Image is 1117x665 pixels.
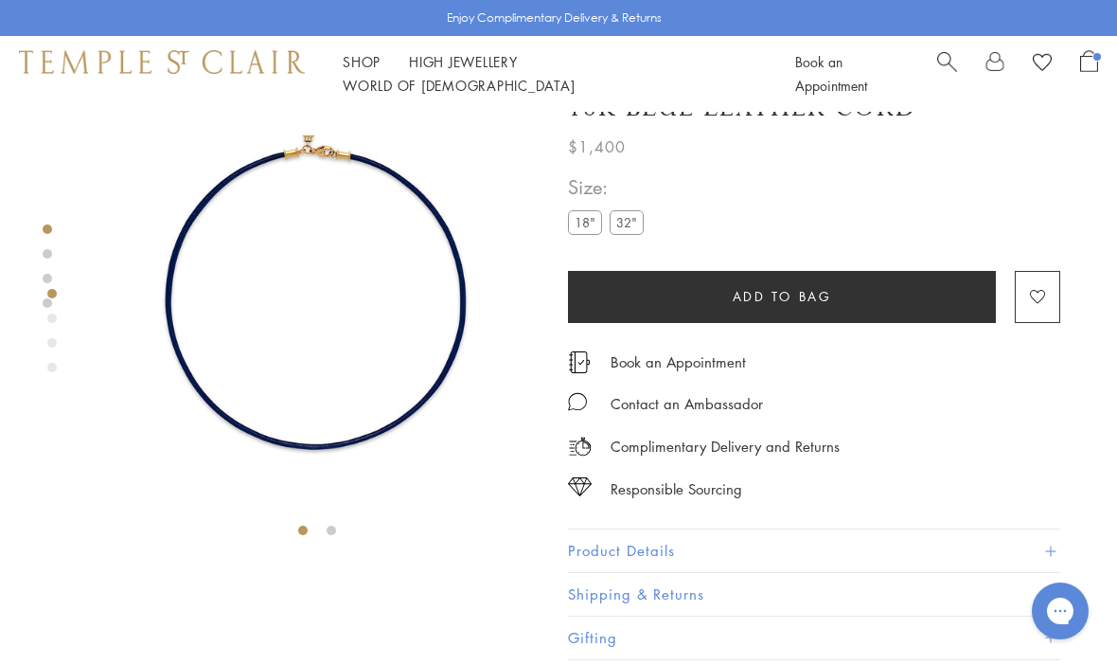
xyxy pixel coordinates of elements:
img: N00001-BLUE18 [95,73,540,518]
label: 32" [610,210,644,234]
button: Shipping & Returns [568,573,1060,616]
button: Product Details [568,530,1060,572]
span: Size: [568,171,651,203]
a: Book an Appointment [611,351,746,372]
p: Complimentary Delivery and Returns [611,435,840,458]
p: Enjoy Complimentary Delivery & Returns [447,9,662,27]
a: World of [DEMOGRAPHIC_DATA]World of [DEMOGRAPHIC_DATA] [343,76,575,95]
div: Contact an Ambassador [611,392,763,416]
a: Book an Appointment [795,52,867,95]
a: Search [937,50,957,98]
iframe: Gorgias live chat messenger [1022,576,1098,646]
span: $1,400 [568,135,626,159]
label: 18" [568,210,602,234]
div: Product gallery navigation [47,284,57,387]
button: Add to bag [568,271,996,323]
a: High JewelleryHigh Jewellery [409,52,518,71]
img: icon_sourcing.svg [568,477,592,496]
div: Responsible Sourcing [611,477,742,501]
a: Open Shopping Bag [1080,50,1098,98]
img: icon_appointment.svg [568,351,591,373]
img: icon_delivery.svg [568,435,592,458]
span: Add to bag [733,286,832,307]
nav: Main navigation [343,50,753,98]
button: Gifting [568,617,1060,659]
a: ShopShop [343,52,381,71]
img: Temple St. Clair [19,50,305,73]
img: MessageIcon-01_2.svg [568,392,587,411]
a: View Wishlist [1033,50,1052,79]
